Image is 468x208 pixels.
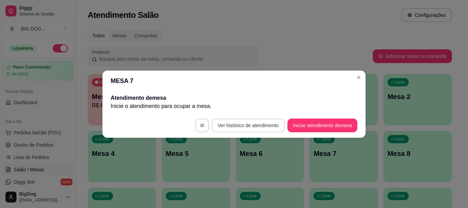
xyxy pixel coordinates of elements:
h2: Atendimento de mesa [111,94,357,102]
button: Ver histórico de atendimento [212,119,285,132]
p: Inicie o atendimento para ocupar a mesa . [111,102,357,110]
button: Iniciar atendimento demesa [287,119,357,132]
button: Close [353,72,364,83]
header: MESA 7 [102,71,366,91]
